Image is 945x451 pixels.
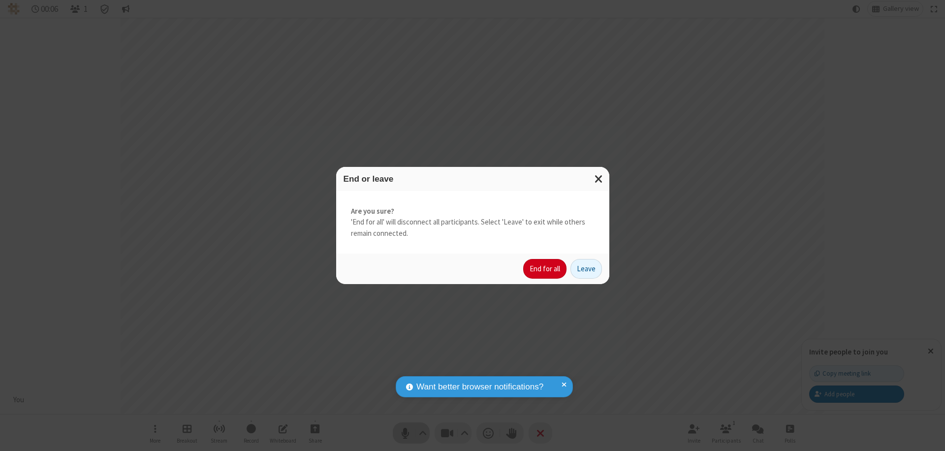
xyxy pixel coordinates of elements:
strong: Are you sure? [351,206,595,217]
button: End for all [523,259,567,279]
span: Want better browser notifications? [416,381,543,393]
button: Leave [570,259,602,279]
h3: End or leave [344,174,602,184]
button: Close modal [589,167,609,191]
div: 'End for all' will disconnect all participants. Select 'Leave' to exit while others remain connec... [336,191,609,254]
